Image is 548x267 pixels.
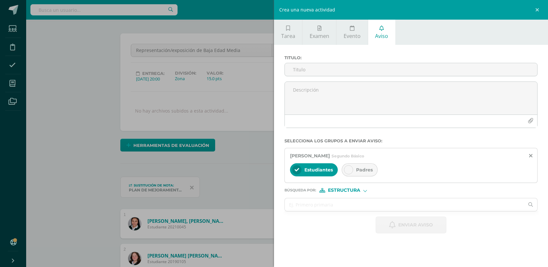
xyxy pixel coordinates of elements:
div: [object Object] [319,188,368,193]
input: Titulo [285,63,537,76]
span: Estructura [328,188,360,192]
span: Enviar aviso [398,217,433,233]
span: Búsqueda por : [284,188,316,192]
span: [PERSON_NAME] [290,153,330,159]
span: Tarea [281,32,295,40]
a: Evento [336,20,368,45]
span: Segundo Básico [332,153,364,158]
input: Ej. Primero primaria [285,198,524,211]
button: Enviar aviso [376,217,446,233]
span: Padres [356,167,373,173]
a: Examen [302,20,336,45]
span: Examen [310,32,329,40]
label: Titulo : [284,55,538,60]
a: Aviso [368,20,395,45]
span: Aviso [375,32,388,40]
label: Selecciona los grupos a enviar aviso : [284,138,538,143]
span: Evento [344,32,361,40]
a: Tarea [274,20,302,45]
span: Estudiantes [304,167,333,173]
